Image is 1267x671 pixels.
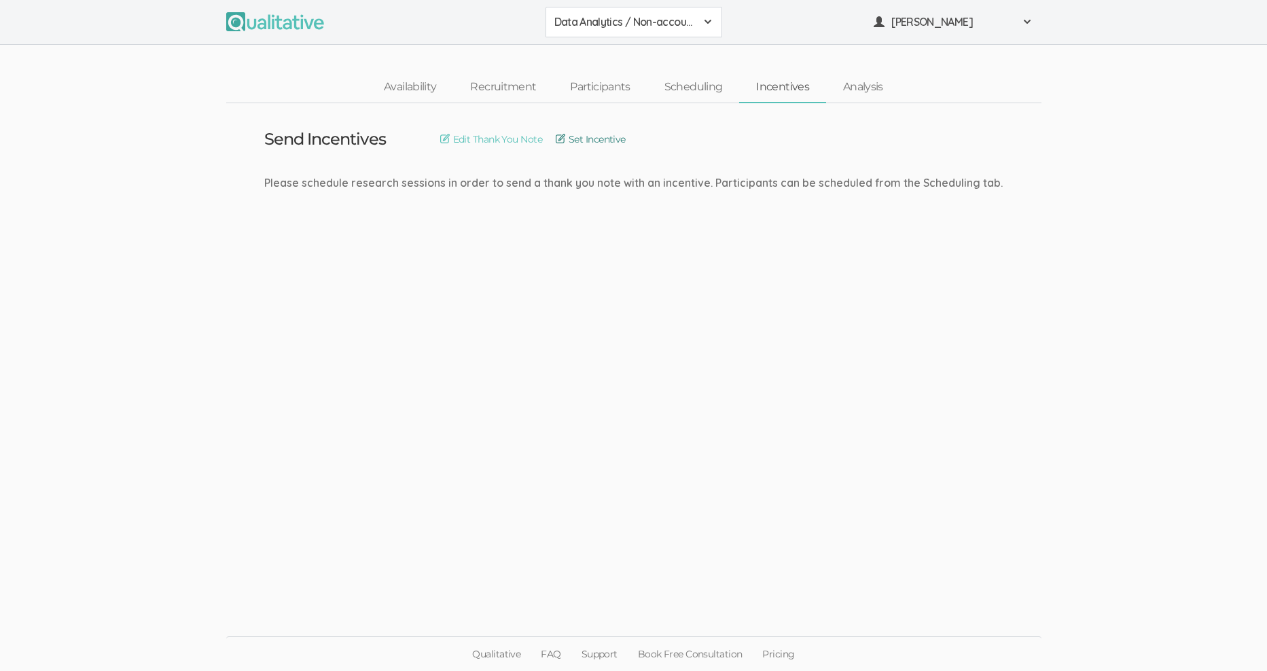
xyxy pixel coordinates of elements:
button: Data Analytics / Non-accounting [546,7,722,37]
a: Recruitment [453,73,553,102]
a: Availability [367,73,453,102]
a: Set Incentive [556,132,626,147]
iframe: Chat Widget [1199,606,1267,671]
span: Data Analytics / Non-accounting [554,14,696,30]
a: FAQ [531,637,571,671]
a: Analysis [826,73,900,102]
a: Incentives [739,73,826,102]
span: [PERSON_NAME] [891,14,1014,30]
a: Book Free Consultation [628,637,753,671]
img: Qualitative [226,12,324,31]
a: Edit Thank You Note [440,132,542,147]
div: Please schedule research sessions in order to send a thank you note with an incentive. Participan... [264,175,1003,191]
h3: Send Incentives [264,130,386,148]
a: Pricing [752,637,804,671]
a: Participants [553,73,647,102]
a: Scheduling [647,73,740,102]
a: Qualitative [462,637,531,671]
button: [PERSON_NAME] [865,7,1041,37]
a: Support [571,637,628,671]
